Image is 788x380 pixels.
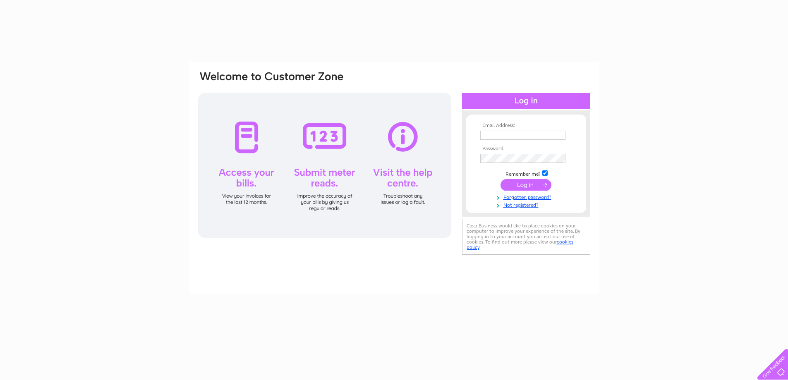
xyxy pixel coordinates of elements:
[501,179,551,191] input: Submit
[467,239,573,250] a: cookies policy
[478,169,574,177] td: Remember me?
[480,201,574,208] a: Not registered?
[478,123,574,129] th: Email Address:
[462,219,590,255] div: Clear Business would like to place cookies on your computer to improve your experience of the sit...
[478,146,574,152] th: Password:
[480,193,574,201] a: Forgotten password?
